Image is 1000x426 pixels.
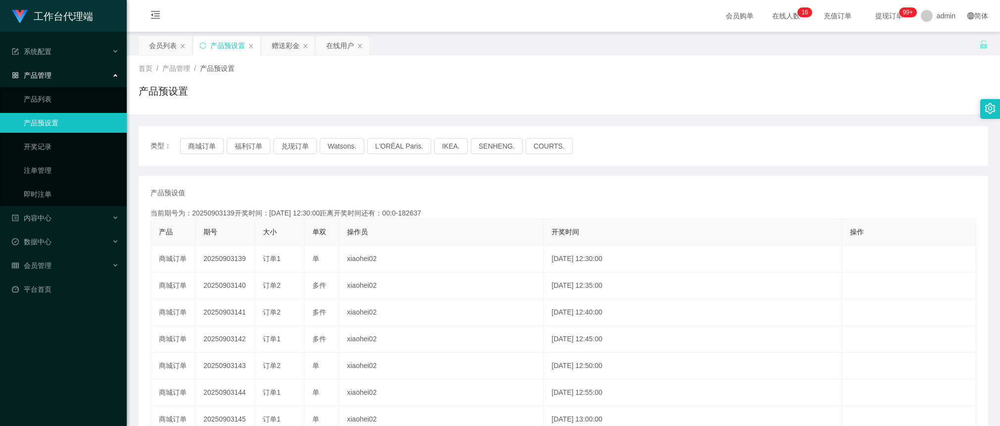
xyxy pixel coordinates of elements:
i: 图标: appstore-o [12,72,19,79]
span: 类型： [150,138,180,154]
h1: 工作台代理端 [34,0,93,32]
i: 图标: table [12,262,19,269]
td: 20250903141 [196,299,255,326]
div: 当前期号为：20250903139开奖时间：[DATE] 12:30:00距离开奖时间还有：00:0-182637 [150,208,976,218]
td: xiaohei02 [339,379,544,406]
button: Watsons. [320,138,364,154]
div: 会员列表 [149,36,177,55]
span: 产品 [159,228,173,236]
span: 单 [312,415,319,423]
i: 图标: unlock [979,40,988,49]
span: 开奖时间 [551,228,579,236]
span: 订单2 [263,362,281,370]
a: 工作台代理端 [12,12,93,20]
button: L'ORÉAL Paris. [367,138,431,154]
span: 产品预设值 [150,188,185,198]
span: 大小 [263,228,277,236]
a: 开奖记录 [24,137,119,157]
span: 订单1 [263,415,281,423]
td: 商城订单 [151,326,196,353]
td: xiaohei02 [339,353,544,379]
button: SENHENG. [471,138,523,154]
span: 在线人数 [767,12,805,19]
td: 商城订单 [151,299,196,326]
div: 在线用户 [326,36,354,55]
span: 单 [312,388,319,396]
td: 20250903142 [196,326,255,353]
td: xiaohei02 [339,246,544,272]
span: 系统配置 [12,48,51,55]
td: [DATE] 12:55:00 [544,379,842,406]
span: 产品管理 [162,64,190,72]
a: 即时注单 [24,184,119,204]
sup: 16 [798,7,812,17]
img: logo.9652507e.png [12,10,28,24]
div: 赠送彩金 [272,36,300,55]
span: 数据中心 [12,238,51,246]
span: 单双 [312,228,326,236]
i: 图标: setting [985,103,996,114]
td: xiaohei02 [339,272,544,299]
span: 订单1 [263,388,281,396]
i: 图标: profile [12,214,19,221]
p: 1 [801,7,805,17]
td: xiaohei02 [339,326,544,353]
span: / [156,64,158,72]
span: 单 [312,255,319,263]
span: 产品管理 [12,71,51,79]
span: 订单2 [263,308,281,316]
a: 图标: dashboard平台首页 [12,279,119,299]
span: 提现订单 [870,12,908,19]
span: 内容中心 [12,214,51,222]
a: 注单管理 [24,160,119,180]
i: 图标: close [180,43,186,49]
button: COURTS. [526,138,573,154]
i: 图标: global [967,12,974,19]
a: 产品预设置 [24,113,119,133]
span: 多件 [312,308,326,316]
div: 产品预设置 [210,36,245,55]
td: [DATE] 12:45:00 [544,326,842,353]
span: / [194,64,196,72]
button: IKEA. [434,138,468,154]
td: 20250903144 [196,379,255,406]
td: 20250903143 [196,353,255,379]
i: 图标: menu-fold [139,0,172,32]
span: 充值订单 [819,12,856,19]
td: 20250903140 [196,272,255,299]
i: 图标: sync [200,42,206,49]
td: 商城订单 [151,272,196,299]
span: 首页 [139,64,152,72]
span: 订单1 [263,255,281,263]
span: 订单1 [263,335,281,343]
button: 兑现订单 [273,138,317,154]
td: 商城订单 [151,246,196,272]
td: 商城订单 [151,379,196,406]
span: 订单2 [263,281,281,289]
span: 会员管理 [12,262,51,269]
span: 操作 [850,228,864,236]
td: 商城订单 [151,353,196,379]
button: 福利订单 [227,138,270,154]
span: 多件 [312,335,326,343]
i: 图标: close [248,43,254,49]
td: xiaohei02 [339,299,544,326]
i: 图标: form [12,48,19,55]
span: 期号 [203,228,217,236]
p: 6 [805,7,808,17]
a: 产品列表 [24,89,119,109]
td: [DATE] 12:50:00 [544,353,842,379]
td: [DATE] 12:40:00 [544,299,842,326]
td: [DATE] 12:35:00 [544,272,842,299]
span: 操作员 [347,228,368,236]
h1: 产品预设置 [139,84,188,99]
span: 多件 [312,281,326,289]
button: 商城订单 [180,138,224,154]
i: 图标: check-circle-o [12,238,19,245]
i: 图标: close [302,43,308,49]
i: 图标: close [357,43,363,49]
td: [DATE] 12:30:00 [544,246,842,272]
span: 单 [312,362,319,370]
span: 产品预设置 [200,64,235,72]
sup: 1057 [899,7,917,17]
